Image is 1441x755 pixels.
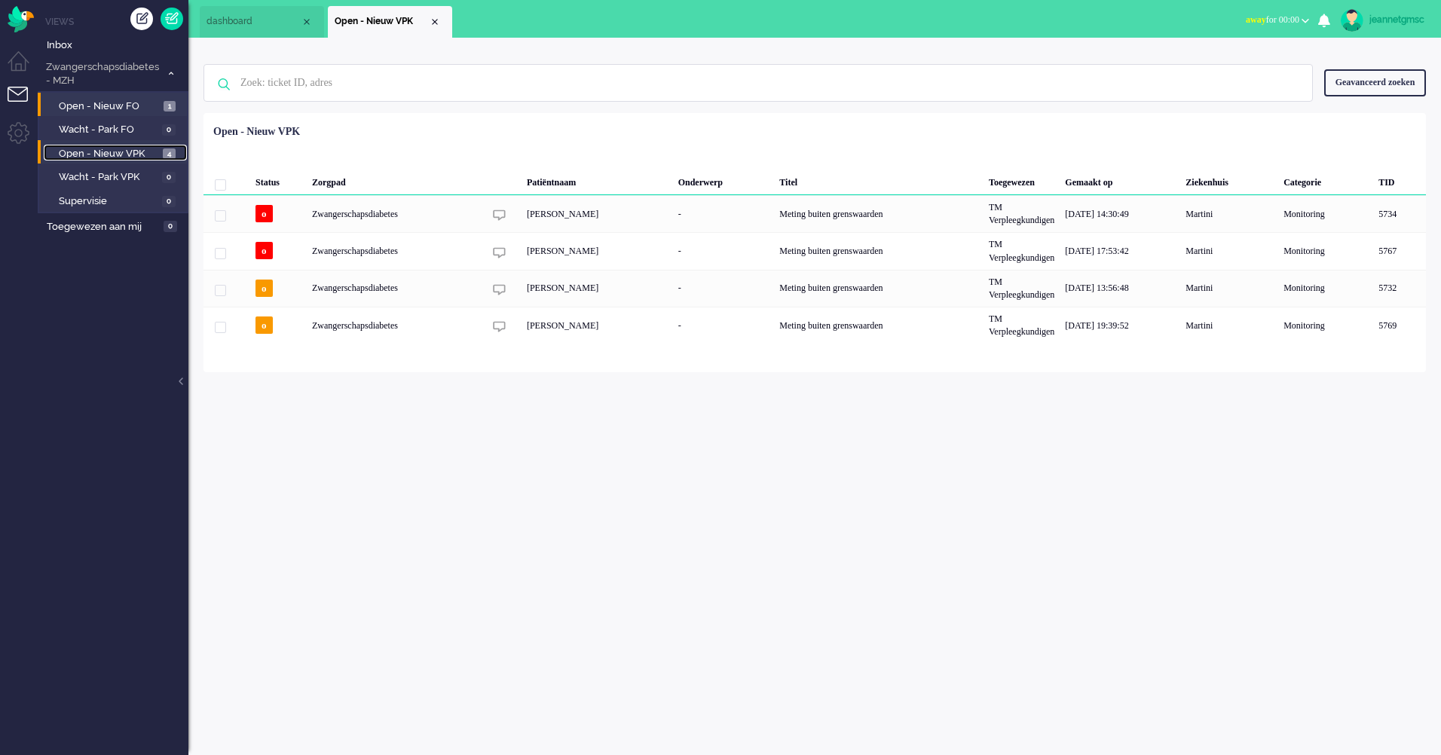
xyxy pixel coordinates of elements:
li: Admin menu [8,122,41,156]
div: - [673,195,775,232]
div: Monitoring [1278,195,1373,232]
div: Zorgpad [307,165,484,195]
a: Supervisie 0 [44,192,187,209]
div: 5734 [203,195,1426,232]
span: o [255,280,273,297]
div: Patiëntnaam [522,165,673,195]
div: TM Verpleegkundigen [984,270,1060,307]
span: Open - Nieuw VPK [335,15,429,28]
div: [DATE] 17:53:42 [1060,232,1180,269]
span: 0 [162,124,176,136]
div: Meting buiten grenswaarden [774,232,984,269]
div: Zwangerschapsdiabetes [307,270,484,307]
span: Toegewezen aan mij [47,220,159,234]
span: Wacht - Park FO [59,123,158,137]
div: [PERSON_NAME] [522,270,673,307]
div: 5734 [1373,195,1426,232]
div: Titel [774,165,984,195]
div: Zwangerschapsdiabetes [307,195,484,232]
div: Open - Nieuw VPK [213,124,300,139]
span: o [255,316,273,334]
span: Inbox [47,38,188,53]
div: Creëer ticket [130,8,153,30]
span: Supervisie [59,194,158,209]
span: o [255,205,273,222]
div: Categorie [1278,165,1373,195]
span: Open - Nieuw VPK [59,147,159,161]
div: jeannetgmsc [1369,12,1426,27]
div: Onderwerp [673,165,775,195]
span: 0 [162,196,176,207]
img: ic_chat_grey.svg [493,209,506,222]
span: dashboard [207,15,301,28]
div: TM Verpleegkundigen [984,232,1060,269]
div: Martini [1180,270,1278,307]
span: 0 [164,221,177,232]
div: Close tab [429,16,441,28]
div: Close tab [301,16,313,28]
a: Inbox [44,36,188,53]
div: [DATE] 14:30:49 [1060,195,1180,232]
div: TM Verpleegkundigen [984,307,1060,344]
div: 5767 [1373,232,1426,269]
div: Ziekenhuis [1180,165,1278,195]
a: Wacht - Park VPK 0 [44,168,187,185]
div: TID [1373,165,1426,195]
div: Monitoring [1278,232,1373,269]
div: Martini [1180,307,1278,344]
li: Dashboard [200,6,324,38]
a: Open - Nieuw VPK 4 [44,145,187,161]
div: 5732 [1373,270,1426,307]
div: Monitoring [1278,270,1373,307]
div: Monitoring [1278,307,1373,344]
span: Wacht - Park VPK [59,170,158,185]
a: Open - Nieuw FO 1 [44,97,187,114]
div: Toegewezen [984,165,1060,195]
li: awayfor 00:00 [1237,5,1318,38]
li: Dashboard menu [8,51,41,85]
div: 5732 [203,270,1426,307]
li: Tickets menu [8,87,41,121]
div: Zwangerschapsdiabetes [307,232,484,269]
div: Gemaakt op [1060,165,1180,195]
img: avatar [1341,9,1363,32]
div: Meting buiten grenswaarden [774,270,984,307]
div: [PERSON_NAME] [522,232,673,269]
div: Zwangerschapsdiabetes [307,307,484,344]
input: Zoek: ticket ID, adres [229,65,1292,101]
div: 5767 [203,232,1426,269]
img: ic_chat_grey.svg [493,320,506,333]
button: awayfor 00:00 [1237,9,1318,31]
li: Views [45,15,188,28]
div: Geavanceerd zoeken [1324,69,1426,96]
div: - [673,307,775,344]
div: Meting buiten grenswaarden [774,307,984,344]
img: ic-search-icon.svg [204,65,243,104]
img: ic_chat_grey.svg [493,246,506,259]
div: - [673,270,775,307]
div: [DATE] 13:56:48 [1060,270,1180,307]
span: Open - Nieuw FO [59,99,160,114]
span: away [1246,14,1266,25]
div: TM Verpleegkundigen [984,195,1060,232]
div: [DATE] 19:39:52 [1060,307,1180,344]
img: flow_omnibird.svg [8,6,34,32]
span: Zwangerschapsdiabetes - MZH [44,60,161,88]
a: Quick Ticket [161,8,183,30]
div: - [673,232,775,269]
div: Martini [1180,232,1278,269]
div: [PERSON_NAME] [522,307,673,344]
a: Toegewezen aan mij 0 [44,218,188,234]
div: Martini [1180,195,1278,232]
div: Meting buiten grenswaarden [774,195,984,232]
div: Status [250,165,307,195]
span: 4 [163,148,176,160]
div: 5769 [1373,307,1426,344]
a: jeannetgmsc [1338,9,1426,32]
span: 0 [162,172,176,183]
img: ic_chat_grey.svg [493,283,506,296]
div: [PERSON_NAME] [522,195,673,232]
span: 1 [164,101,176,112]
a: Wacht - Park FO 0 [44,121,187,137]
div: 5769 [203,307,1426,344]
